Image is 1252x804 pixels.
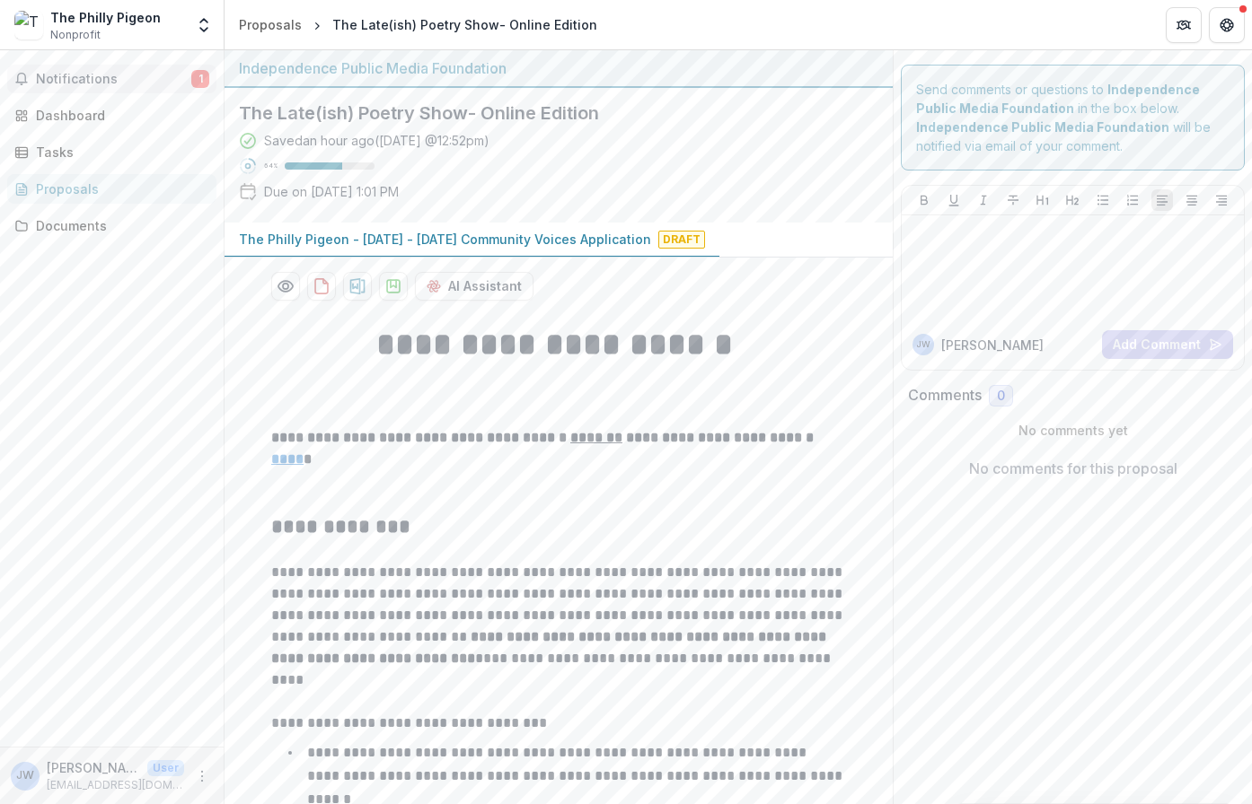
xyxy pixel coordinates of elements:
[36,72,191,87] span: Notifications
[147,760,184,776] p: User
[1092,189,1114,211] button: Bullet List
[307,272,336,301] button: download-proposal
[941,336,1044,354] p: [PERSON_NAME]
[379,272,408,301] button: download-proposal
[1062,189,1083,211] button: Heading 2
[332,15,597,34] div: The Late(ish) Poetry Show- Online Edition
[997,389,1005,404] span: 0
[239,15,302,34] div: Proposals
[239,57,878,79] div: Independence Public Media Foundation
[7,65,216,93] button: Notifications1
[1002,189,1024,211] button: Strike
[47,777,184,793] p: [EMAIL_ADDRESS][DOMAIN_NAME]
[264,160,278,172] p: 64 %
[14,11,43,39] img: The Philly Pigeon
[264,182,399,201] p: Due on [DATE] 1:01 PM
[232,12,309,38] a: Proposals
[1032,189,1054,211] button: Heading 1
[191,70,209,88] span: 1
[973,189,994,211] button: Italicize
[7,137,216,167] a: Tasks
[7,100,216,130] a: Dashboard
[908,421,1238,440] p: No comments yet
[7,174,216,204] a: Proposals
[36,179,202,198] div: Proposals
[50,8,161,27] div: The Philly Pigeon
[969,458,1177,479] p: No comments for this proposal
[658,231,705,249] span: Draft
[1209,7,1245,43] button: Get Help
[908,387,982,404] h2: Comments
[239,102,850,124] h2: The Late(ish) Poetry Show- Online Edition
[1151,189,1173,211] button: Align Left
[191,765,213,787] button: More
[916,340,930,349] div: Jacob Winterstein
[916,119,1169,135] strong: Independence Public Media Foundation
[36,106,202,125] div: Dashboard
[415,272,533,301] button: AI Assistant
[1122,189,1143,211] button: Ordered List
[1102,330,1233,359] button: Add Comment
[943,189,965,211] button: Underline
[36,143,202,162] div: Tasks
[271,272,300,301] button: Preview e4575a69-e7ee-4f2e-9d27-fb1819d9d52c-0.pdf
[239,230,651,249] p: The Philly Pigeon - [DATE] - [DATE] Community Voices Application
[1211,189,1232,211] button: Align Right
[36,216,202,235] div: Documents
[901,65,1245,170] div: Send comments or questions to in the box below. will be notified via email of your comment.
[47,758,140,777] p: [PERSON_NAME]
[264,131,489,150] div: Saved an hour ago ( [DATE] @ 12:52pm )
[191,7,216,43] button: Open entity switcher
[343,272,372,301] button: download-proposal
[232,12,604,38] nav: breadcrumb
[7,211,216,240] a: Documents
[913,189,935,211] button: Bold
[1166,7,1202,43] button: Partners
[1181,189,1203,211] button: Align Center
[16,770,34,782] div: Jacob Winterstein
[50,27,101,43] span: Nonprofit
